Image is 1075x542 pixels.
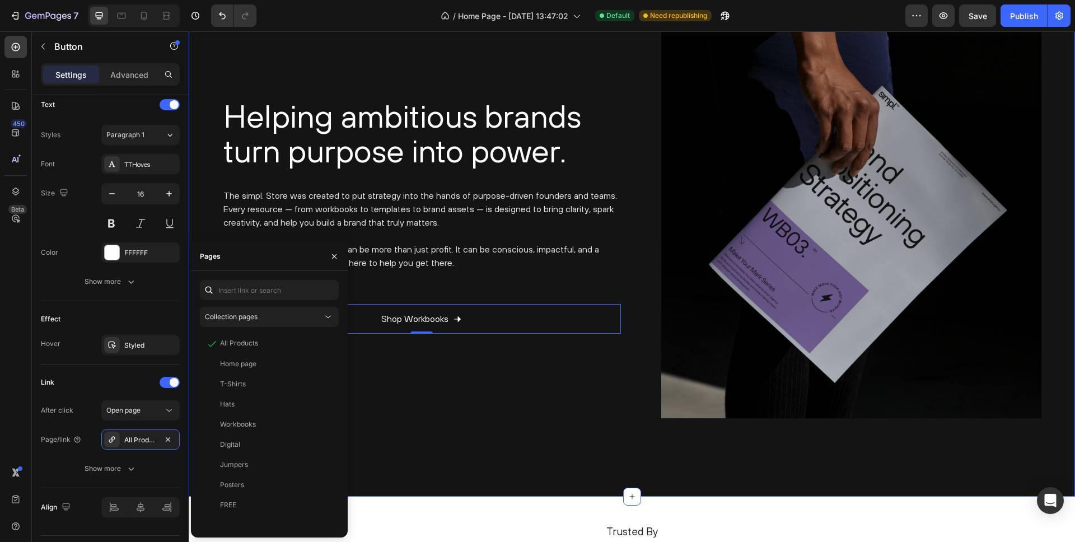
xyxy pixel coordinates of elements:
div: v 4.0.25 [31,18,55,27]
span: Home Page - [DATE] 13:47:02 [458,10,568,22]
div: Beta [8,205,27,214]
span: Open page [106,406,141,414]
div: Button [48,257,73,267]
p: 7 [73,9,78,22]
p: Button [54,40,149,53]
div: Keywords by Traffic [124,66,189,73]
h2: Trusted By [8,492,878,508]
div: Home page [220,359,256,369]
button: Save [959,4,996,27]
div: Page/link [41,434,82,445]
div: Styled [124,340,177,351]
div: Styles [41,130,60,140]
div: Effect [41,314,60,324]
div: Show more [85,463,137,474]
div: Color [41,247,58,258]
button: Show more [41,459,180,479]
div: T-Shirts [220,379,246,389]
div: Hover [41,339,60,349]
button: Paragraph 1 [101,125,180,145]
div: Undo/Redo [211,4,256,27]
div: Domain: [DOMAIN_NAME] [29,29,123,38]
div: Link [41,377,54,387]
div: Open Intercom Messenger [1037,487,1064,514]
div: Posters [220,480,244,490]
button: Show more [41,272,180,292]
button: 7 [4,4,83,27]
span: Save [969,11,987,21]
div: Text [41,100,55,110]
div: FREE [220,500,236,510]
p: Shop Workbooks [193,279,260,296]
img: logo_orange.svg [18,18,27,27]
div: Size [41,186,71,201]
div: All Products [220,338,258,348]
p: Advanced [110,69,148,81]
input: Insert link or search [200,280,339,300]
button: Open page [101,400,180,420]
div: Workbooks [220,419,256,429]
img: website_grey.svg [18,29,27,38]
span: Collection pages [205,312,258,321]
div: Jumpers [220,460,248,470]
div: All Products [124,435,157,445]
div: FFFFFF [124,248,177,258]
div: Domain Overview [43,66,100,73]
span: Need republishing [650,11,707,21]
button: Collection pages [200,307,339,327]
div: 450 [11,119,27,128]
div: Show more [85,276,137,287]
span: Paragraph 1 [106,130,144,140]
button: Publish [1001,4,1048,27]
span: Default [606,11,630,21]
div: Align [41,500,73,515]
div: Font [41,159,55,169]
div: After click [41,405,73,415]
img: tab_keywords_by_traffic_grey.svg [111,65,120,74]
span: / [453,10,456,22]
div: Pages [200,251,221,261]
iframe: To enrich screen reader interactions, please activate Accessibility in Grammarly extension settings [189,31,1075,542]
img: tab_domain_overview_orange.svg [30,65,39,74]
div: Publish [1010,10,1038,22]
p: Settings [55,69,87,81]
div: Digital [220,440,240,450]
div: Hats [220,399,235,409]
div: TTHoves [124,160,177,170]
